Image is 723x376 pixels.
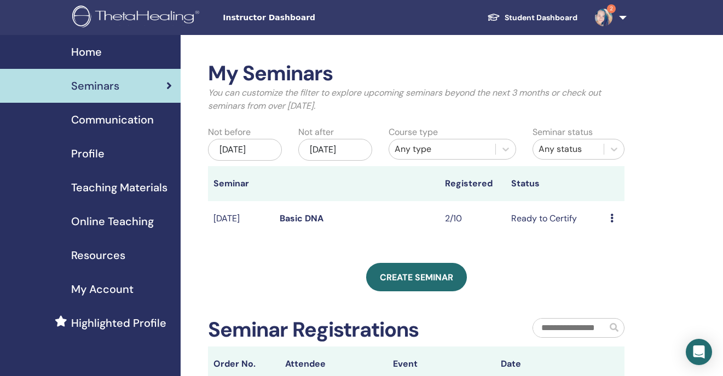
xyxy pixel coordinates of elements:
a: Basic DNA [280,213,323,224]
th: Seminar [208,166,274,201]
td: Ready to Certify [506,201,605,237]
span: 2 [607,4,616,13]
img: graduation-cap-white.svg [487,13,500,22]
span: Seminars [71,78,119,94]
span: My Account [71,281,134,297]
span: Teaching Materials [71,179,167,196]
h2: My Seminars [208,61,624,86]
p: You can customize the filter to explore upcoming seminars beyond the next 3 months or check out s... [208,86,624,113]
span: Resources [71,247,125,263]
th: Status [506,166,605,201]
img: default.jpg [595,9,612,26]
td: 2/10 [439,201,506,237]
div: Open Intercom Messenger [686,339,712,365]
label: Course type [389,126,438,139]
span: Home [71,44,102,60]
h2: Seminar Registrations [208,318,419,343]
span: Highlighted Profile [71,315,166,331]
th: Registered [439,166,506,201]
img: logo.png [72,5,203,30]
span: Create seminar [380,272,453,283]
span: Communication [71,111,154,128]
div: [DATE] [298,139,372,161]
div: [DATE] [208,139,282,161]
label: Not after [298,126,334,139]
span: Instructor Dashboard [223,12,387,23]
a: Student Dashboard [478,8,586,28]
label: Not before [208,126,251,139]
span: Online Teaching [71,213,154,230]
div: Any type [395,143,490,156]
label: Seminar status [533,126,593,139]
span: Profile [71,145,105,162]
div: Any status [539,143,598,156]
a: Create seminar [366,263,467,291]
td: [DATE] [208,201,274,237]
